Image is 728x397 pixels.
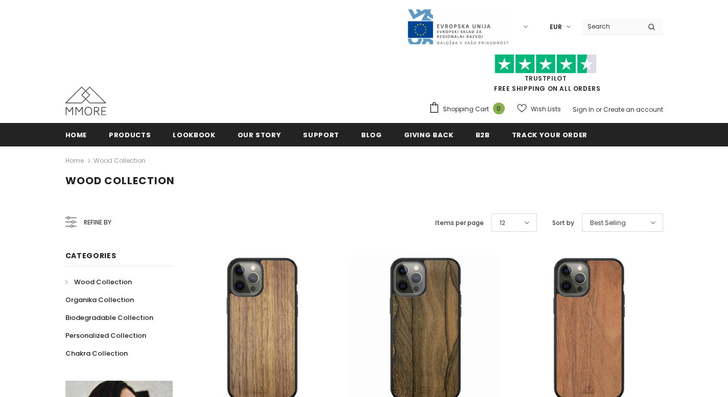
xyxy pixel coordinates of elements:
[429,59,663,93] span: FREE SHIPPING ON ALL ORDERS
[495,54,597,74] img: Trust Pilot Stars
[65,331,146,340] span: Personalized Collection
[93,156,146,165] a: Wood Collection
[590,218,626,228] span: Best Selling
[238,123,281,146] a: Our Story
[65,349,128,358] span: Chakra Collection
[303,123,339,146] a: support
[550,22,562,32] span: EUR
[65,309,153,327] a: Biodegradable Collection
[596,105,602,114] span: or
[65,251,116,261] span: Categories
[65,155,84,167] a: Home
[512,130,588,140] span: Track your order
[173,130,215,140] span: Lookbook
[476,130,490,140] span: B2B
[65,291,134,309] a: Organika Collection
[303,130,339,140] span: support
[361,130,382,140] span: Blog
[531,104,561,114] span: Wish Lists
[65,123,87,146] a: Home
[65,87,106,115] img: MMORE Cases
[407,8,509,45] img: Javni Razpis
[238,130,281,140] span: Our Story
[74,277,132,287] span: Wood Collection
[500,218,505,228] span: 12
[109,123,151,146] a: Products
[65,327,146,344] a: Personalized Collection
[429,102,510,117] a: Shopping Cart 0
[173,123,215,146] a: Lookbook
[404,130,454,140] span: Giving back
[581,19,640,34] input: Search Site
[65,130,87,140] span: Home
[525,74,567,83] a: Trustpilot
[84,217,111,228] span: Refine by
[435,218,484,228] label: Items per page
[65,313,153,322] span: Biodegradable Collection
[404,123,454,146] a: Giving back
[65,273,132,291] a: Wood Collection
[603,105,663,114] a: Create an account
[476,123,490,146] a: B2B
[517,100,561,118] a: Wish Lists
[493,103,505,114] span: 0
[573,105,594,114] a: Sign In
[109,130,151,140] span: Products
[512,123,588,146] a: Track your order
[361,123,382,146] a: Blog
[65,295,134,305] span: Organika Collection
[65,344,128,362] a: Chakra Collection
[443,104,489,114] span: Shopping Cart
[552,218,574,228] label: Sort by
[65,173,175,188] span: Wood Collection
[407,22,509,31] a: Javni Razpis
